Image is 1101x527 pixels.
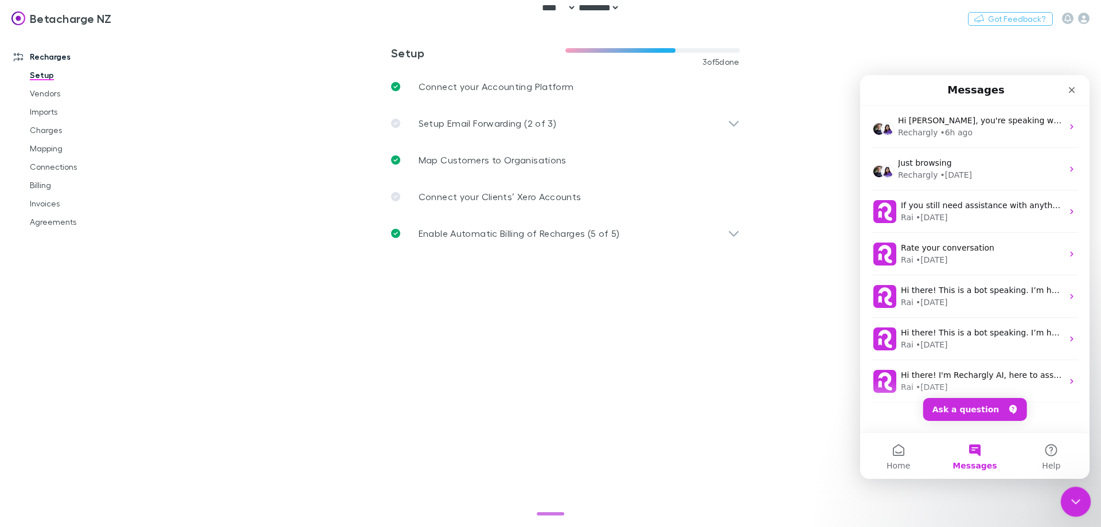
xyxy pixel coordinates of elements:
div: Rai [41,264,53,276]
span: If you still need assistance with anything, please let me know. Would you like to provide more de... [41,126,600,135]
div: • [DATE] [56,221,88,233]
h3: Setup [391,46,565,60]
div: Rechargly [38,52,77,64]
img: Alex avatar [12,89,26,103]
p: Map Customers to Organisations [419,153,567,167]
a: Invoices [18,194,155,213]
span: Hi [PERSON_NAME], you're speaking with Rechargly AI. How can I help? [38,41,325,50]
h3: Betacharge NZ [30,11,112,25]
button: Messages [76,358,153,404]
button: Got Feedback? [968,12,1053,26]
div: • [DATE] [80,94,112,106]
p: Enable Automatic Billing of Recharges (5 of 5) [419,227,620,240]
div: • [DATE] [56,136,88,149]
div: • [DATE] [56,179,88,191]
button: Ask a question [63,323,167,346]
span: Messages [92,387,136,395]
div: Rechargly [38,94,77,106]
img: Betacharge NZ's Logo [11,11,25,25]
iframe: Intercom live chat [860,75,1090,479]
div: Setup Email Forwarding (2 of 3) [382,105,749,142]
a: Connect your Clients’ Xero Accounts [382,178,749,215]
img: Profile image for Rai [13,125,36,148]
a: Vendors [18,84,155,103]
a: Recharges [2,48,155,66]
img: Profile image for Rai [13,252,36,275]
div: • [DATE] [56,264,88,276]
button: Help [153,358,229,404]
p: Connect your Accounting Platform [419,80,574,93]
a: Charges [18,121,155,139]
div: Enable Automatic Billing of Recharges (5 of 5) [382,215,749,252]
div: • [DATE] [56,306,88,318]
img: Profile image for Rai [13,210,36,233]
img: Profile image for Rai [13,295,36,318]
span: Home [26,387,50,395]
div: Rai [41,221,53,233]
a: Setup [18,66,155,84]
span: 3 of 5 done [702,57,740,67]
span: Help [182,387,200,395]
a: Imports [18,103,155,121]
a: Map Customers to Organisations [382,142,749,178]
div: Rai [41,179,53,191]
span: Just browsing [38,83,92,92]
img: Jazmin avatar [21,89,34,103]
a: Connect your Accounting Platform [382,68,749,105]
a: Agreements [18,213,155,231]
a: Billing [18,176,155,194]
a: Betacharge NZ [5,5,119,32]
p: Setup Email Forwarding (2 of 3) [419,116,556,130]
a: Connections [18,158,155,176]
span: Hi there! This is a bot speaking. I’m here to answer your questions, but you’ll always have the o... [41,253,528,262]
span: Hi there! I'm Rechargly AI, here to assist you with any questions about our services. [41,295,378,305]
div: • 6h ago [80,52,112,64]
span: Rate your conversation [41,168,134,177]
a: Mapping [18,139,155,158]
div: Rai [41,136,53,149]
p: Connect your Clients’ Xero Accounts [419,190,581,204]
img: Profile image for Rai [13,167,36,190]
div: Rai [41,306,53,318]
iframe: Intercom live chat [1061,487,1091,517]
span: Hi there! This is a bot speaking. I’m here to answer your questions, but you’ll always have the o... [41,210,528,220]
